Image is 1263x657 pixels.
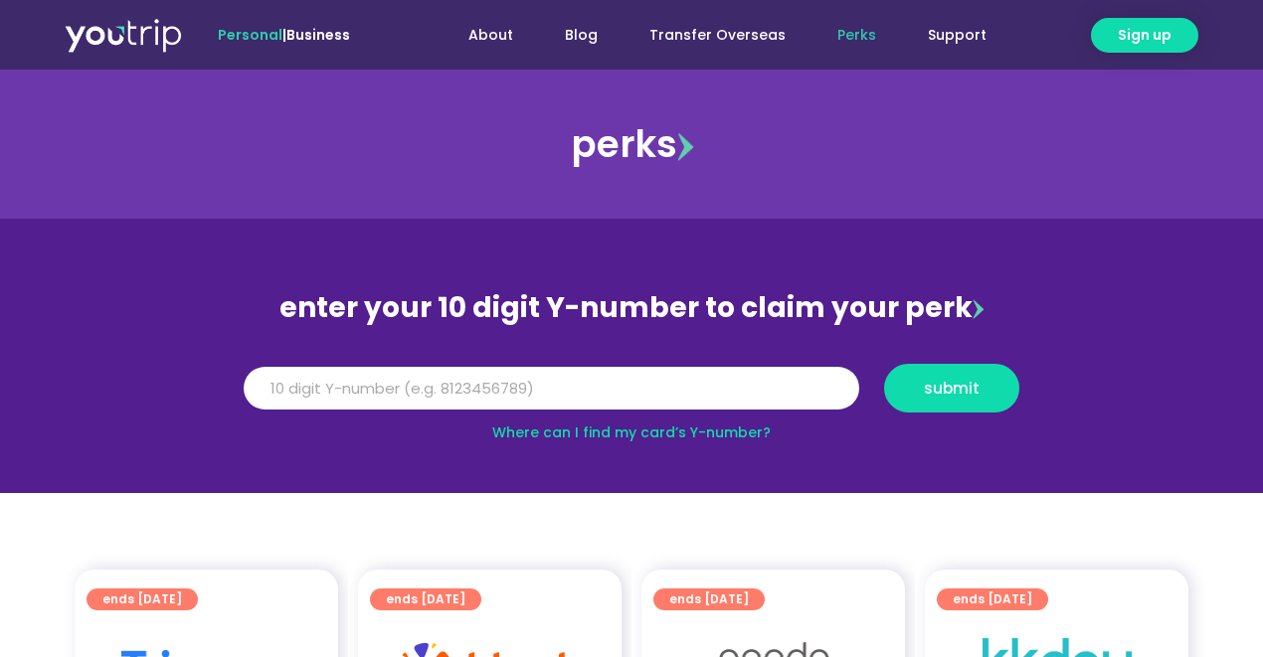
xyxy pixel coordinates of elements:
input: 10 digit Y-number (e.g. 8123456789) [244,367,859,411]
div: enter your 10 digit Y-number to claim your perk [234,282,1029,334]
button: submit [884,364,1019,412]
a: ends [DATE] [653,588,765,610]
a: About [443,17,539,54]
span: ends [DATE] [669,588,749,610]
a: Support [902,17,1012,54]
a: Sign up [1091,18,1198,53]
span: ends [DATE] [102,588,182,610]
nav: Menu [404,17,1012,54]
a: Perks [812,17,902,54]
a: Blog [539,17,624,54]
span: Sign up [1118,25,1172,46]
span: submit [924,381,980,396]
form: Y Number [244,364,1019,427]
a: ends [DATE] [370,588,481,610]
a: ends [DATE] [87,588,198,610]
a: Business [286,25,350,45]
a: Transfer Overseas [624,17,812,54]
span: Personal [218,25,282,45]
span: ends [DATE] [386,588,465,610]
a: Where can I find my card’s Y-number? [492,422,771,442]
span: ends [DATE] [953,588,1032,610]
a: ends [DATE] [937,588,1048,610]
span: | [218,25,350,45]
